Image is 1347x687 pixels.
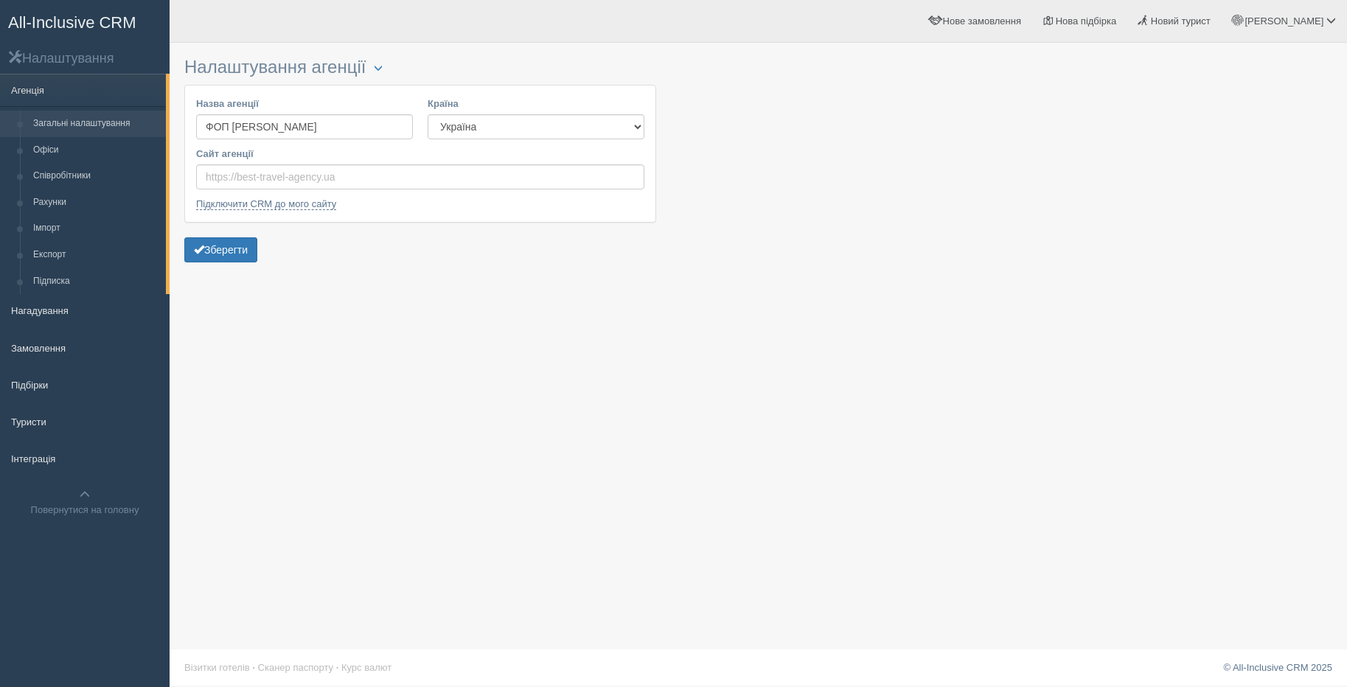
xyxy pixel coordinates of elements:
a: Візитки готелів [184,662,250,673]
h3: Налаштування агенції [184,57,656,77]
a: All-Inclusive CRM [1,1,169,41]
span: Нова підбірка [1056,15,1117,27]
span: · [336,662,339,673]
a: Підключити CRM до мого сайту [196,198,336,210]
a: Рахунки [27,189,166,216]
a: Імпорт [27,215,166,242]
span: [PERSON_NAME] [1245,15,1323,27]
a: Курс валют [341,662,391,673]
span: Новий турист [1151,15,1211,27]
a: © All-Inclusive CRM 2025 [1223,662,1332,673]
a: Офіси [27,137,166,164]
input: https://best-travel-agency.ua [196,164,644,189]
a: Загальні налаштування [27,111,166,137]
a: Експорт [27,242,166,268]
span: · [252,662,255,673]
span: Нове замовлення [943,15,1021,27]
span: All-Inclusive CRM [8,13,136,32]
a: Співробітники [27,163,166,189]
a: Підписка [27,268,166,295]
button: Зберегти [184,237,257,262]
a: Сканер паспорту [258,662,333,673]
label: Сайт агенції [196,147,644,161]
label: Назва агенції [196,97,413,111]
label: Країна [428,97,644,111]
